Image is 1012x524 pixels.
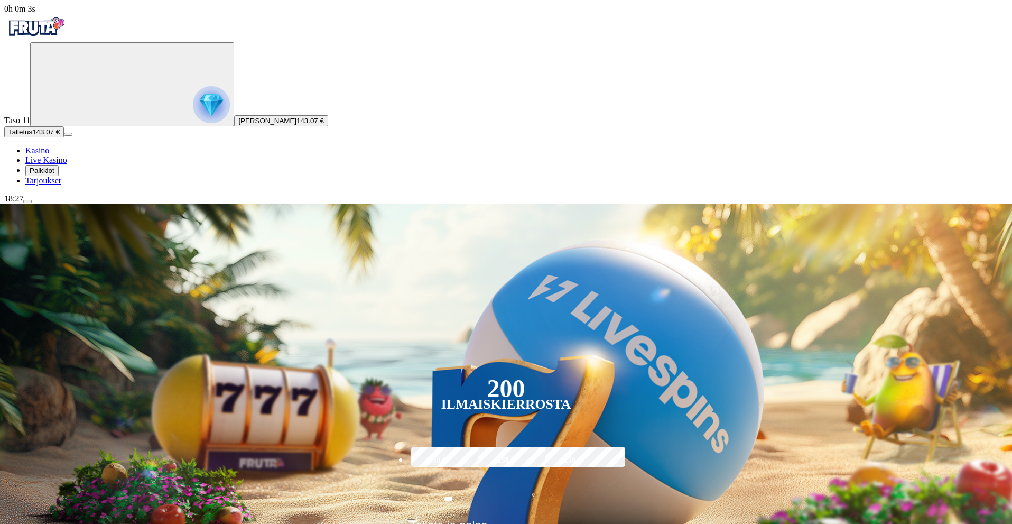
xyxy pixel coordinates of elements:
[4,126,64,137] button: Talletusplus icon143.07 €
[441,398,571,411] div: Ilmaiskierrosta
[32,128,60,136] span: 143.07 €
[476,445,537,476] label: 150 €
[8,128,32,136] span: Talletus
[64,133,72,136] button: menu
[25,176,61,185] span: Tarjoukset
[25,146,49,155] a: diamond iconKasino
[4,194,23,203] span: 18:27
[4,33,68,42] a: Fruta
[30,42,234,126] button: reward progress
[25,176,61,185] a: gift-inverted iconTarjoukset
[4,116,30,125] span: Taso 11
[408,445,470,476] label: 50 €
[234,115,328,126] button: [PERSON_NAME]143.07 €
[296,117,324,125] span: 143.07 €
[415,516,419,522] span: €
[193,86,230,123] img: reward progress
[4,14,68,40] img: Fruta
[4,14,1008,186] nav: Primary
[487,382,525,395] div: 200
[23,200,32,203] button: menu
[238,117,296,125] span: [PERSON_NAME]
[532,490,535,500] span: €
[25,165,59,176] button: reward iconPalkkiot
[4,4,35,13] span: user session time
[25,155,67,164] a: poker-chip iconLive Kasino
[542,445,604,476] label: 250 €
[30,167,54,174] span: Palkkiot
[25,155,67,164] span: Live Kasino
[25,146,49,155] span: Kasino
